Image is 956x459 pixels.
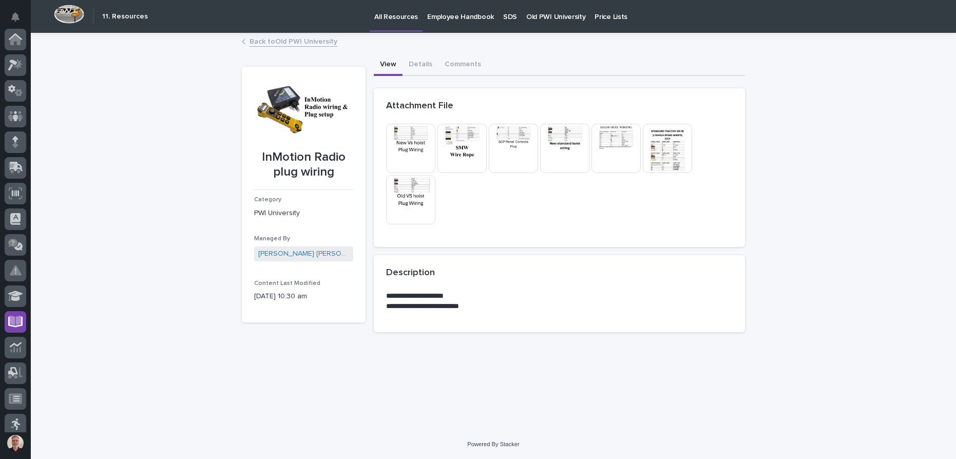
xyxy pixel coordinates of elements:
p: [DATE] 10:30 am [254,291,353,302]
div: Notifications [13,12,26,29]
a: [PERSON_NAME] [PERSON_NAME] [258,248,349,259]
button: View [374,54,403,76]
img: Workspace Logo [54,5,84,24]
h2: 11. Resources [102,12,148,21]
span: Managed By [254,236,290,242]
p: PWI University [254,208,353,219]
button: Details [403,54,438,76]
h2: Description [386,267,435,279]
h2: Attachment File [386,101,453,112]
a: Powered By Stacker [467,441,519,447]
a: Back toOld PWI University [250,35,337,47]
button: users-avatar [5,432,26,454]
span: Content Last Modified [254,280,320,286]
button: Comments [438,54,487,76]
button: Notifications [5,6,26,28]
span: Category [254,197,281,203]
p: InMotion Radio plug wiring [254,150,353,180]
